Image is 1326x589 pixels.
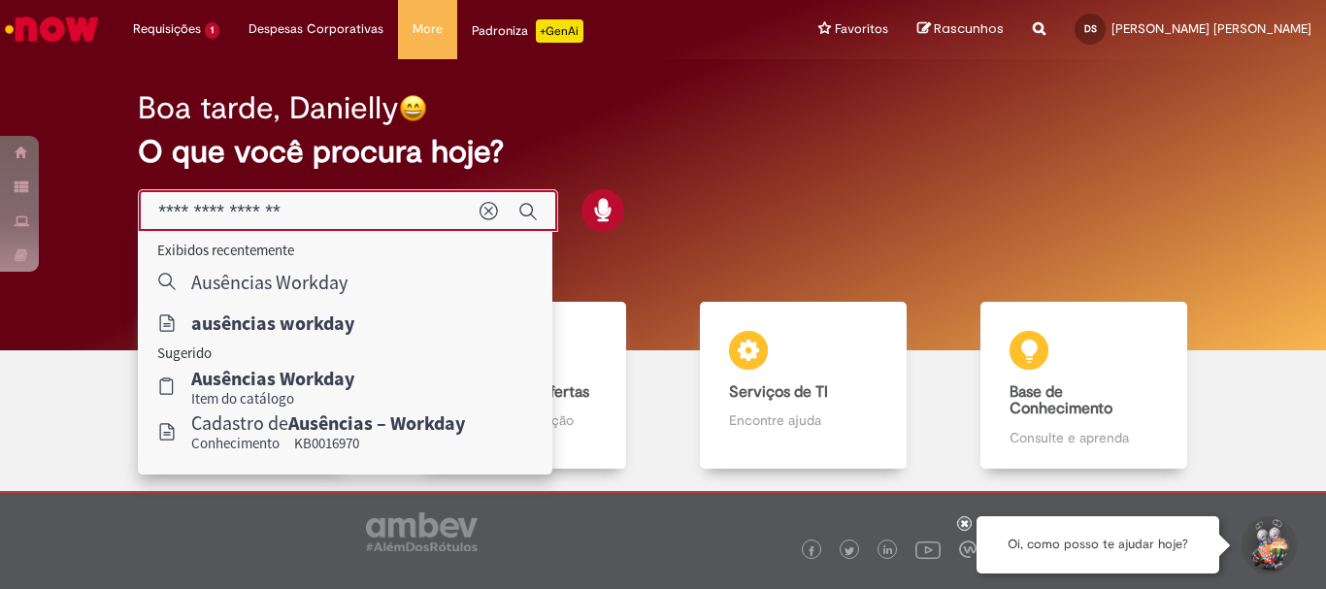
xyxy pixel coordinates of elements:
[399,94,427,122] img: happy-face.png
[536,19,583,43] p: +GenAi
[472,19,583,43] div: Padroniza
[977,516,1219,573] div: Oi, como posso te ajudar hoje?
[249,19,383,39] span: Despesas Corporativas
[133,19,201,39] span: Requisições
[1084,22,1097,35] span: DS
[205,22,219,39] span: 1
[663,302,944,470] a: Serviços de TI Encontre ajuda
[729,410,877,430] p: Encontre ajuda
[138,135,1188,169] h2: O que você procura hoje?
[366,512,478,551] img: logo_footer_ambev_rotulo_gray.png
[944,302,1224,470] a: Base de Conhecimento Consulte e aprenda
[2,10,102,49] img: ServiceNow
[845,546,854,556] img: logo_footer_twitter.png
[917,20,1004,39] a: Rascunhos
[915,537,941,562] img: logo_footer_youtube.png
[1111,20,1311,37] span: [PERSON_NAME] [PERSON_NAME]
[835,19,888,39] span: Favoritos
[138,91,399,125] h2: Boa tarde, Danielly
[807,546,816,556] img: logo_footer_facebook.png
[102,302,382,470] a: Tirar dúvidas Tirar dúvidas com Lupi Assist e Gen Ai
[1010,428,1157,447] p: Consulte e aprenda
[729,382,828,402] b: Serviços de TI
[413,19,443,39] span: More
[1010,382,1112,419] b: Base de Conhecimento
[959,540,977,558] img: logo_footer_workplace.png
[883,545,893,557] img: logo_footer_linkedin.png
[934,19,1004,38] span: Rascunhos
[1239,516,1297,574] button: Iniciar Conversa de Suporte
